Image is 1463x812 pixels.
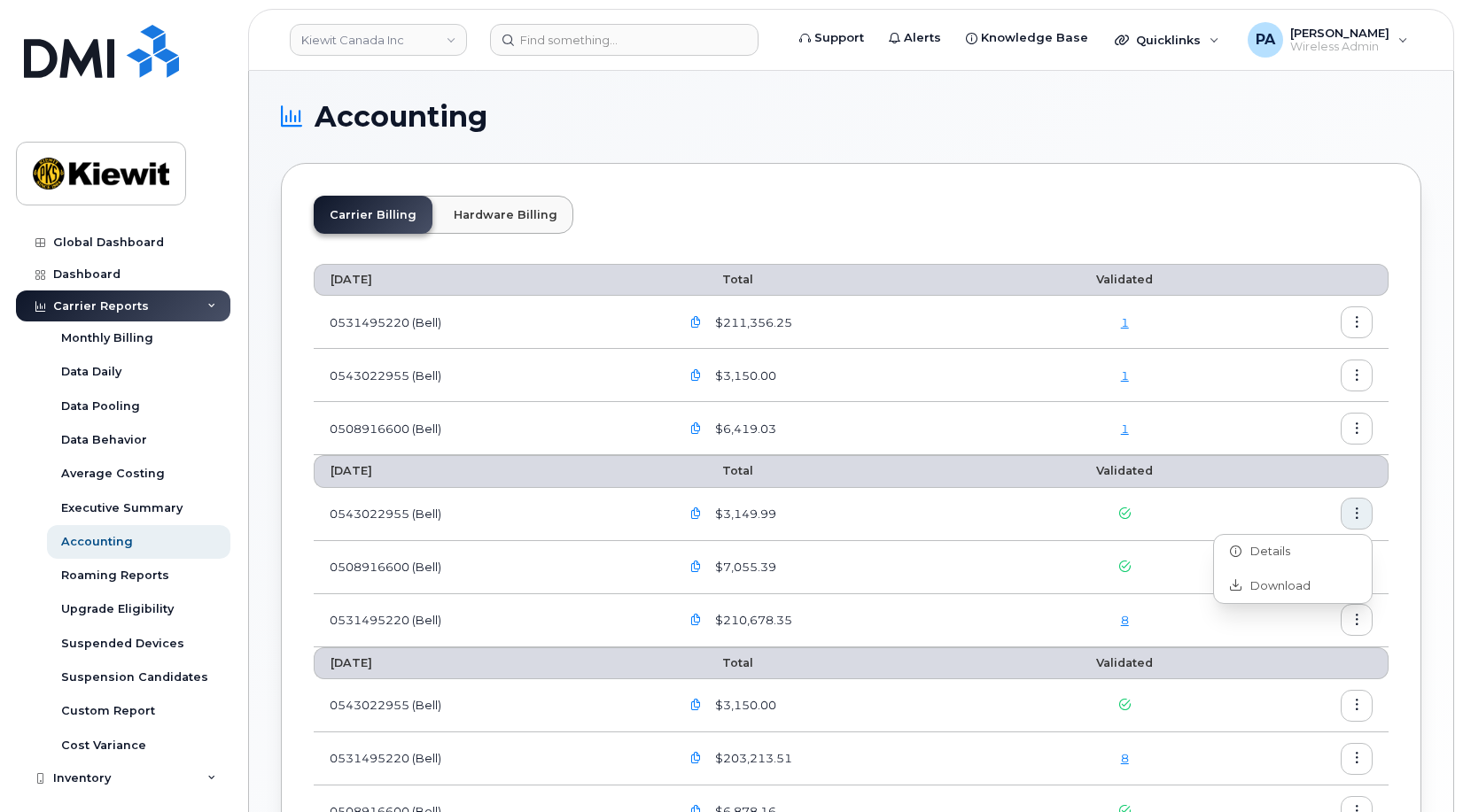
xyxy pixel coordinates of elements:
span: $3,150.00 [712,697,776,714]
td: 0531495220 (Bell) [314,732,664,785]
th: Validated [1016,455,1233,487]
td: 0543022955 (Bell) [314,488,664,541]
span: $3,150.00 [712,367,776,384]
a: 1 [1121,368,1129,383]
th: [DATE] [314,455,664,487]
a: 8 [1121,751,1129,765]
a: 1 [1121,315,1129,329]
td: 0531495220 (Bell) [314,296,664,349]
th: Validated [1016,264,1233,296]
iframe: Messenger Launcher [1386,735,1450,799]
a: Hardware Billing [438,196,573,234]
span: Total [680,273,753,286]
td: 0508916600 (Bell) [314,402,664,455]
td: 0531495220 (Bell) [314,594,664,647]
td: 0543022955 (Bell) [314,679,664,732]
span: $203,213.51 [712,750,792,767]
a: 1 [1121,421,1129,436]
span: $3,149.99 [712,506,776,522]
span: $6,419.03 [712,421,776,437]
th: [DATE] [314,647,664,679]
span: Details [1241,544,1290,560]
th: [DATE] [314,264,664,296]
span: Total [680,464,753,477]
a: 8 [1121,613,1129,627]
span: Total [680,656,753,669]
span: Accounting [315,104,487,130]
td: 0543022955 (Bell) [314,349,664,402]
td: 0508916600 (Bell) [314,541,664,594]
span: $211,356.25 [712,314,792,331]
th: Validated [1016,647,1233,679]
span: Download [1241,578,1311,594]
span: $210,678.35 [712,612,792,629]
span: $7,055.39 [712,559,776,576]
